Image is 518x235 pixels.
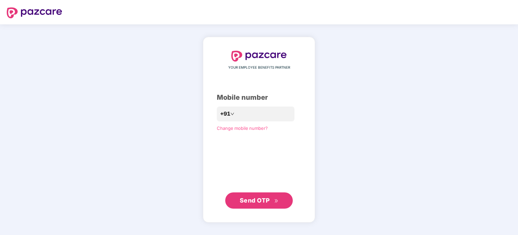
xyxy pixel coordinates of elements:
[217,125,268,131] a: Change mobile number?
[230,112,234,116] span: down
[240,197,270,204] span: Send OTP
[220,110,230,118] span: +91
[228,65,290,70] span: YOUR EMPLOYEE BENEFITS PARTNER
[7,7,62,18] img: logo
[274,199,279,203] span: double-right
[231,51,287,62] img: logo
[217,92,301,103] div: Mobile number
[225,192,293,209] button: Send OTPdouble-right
